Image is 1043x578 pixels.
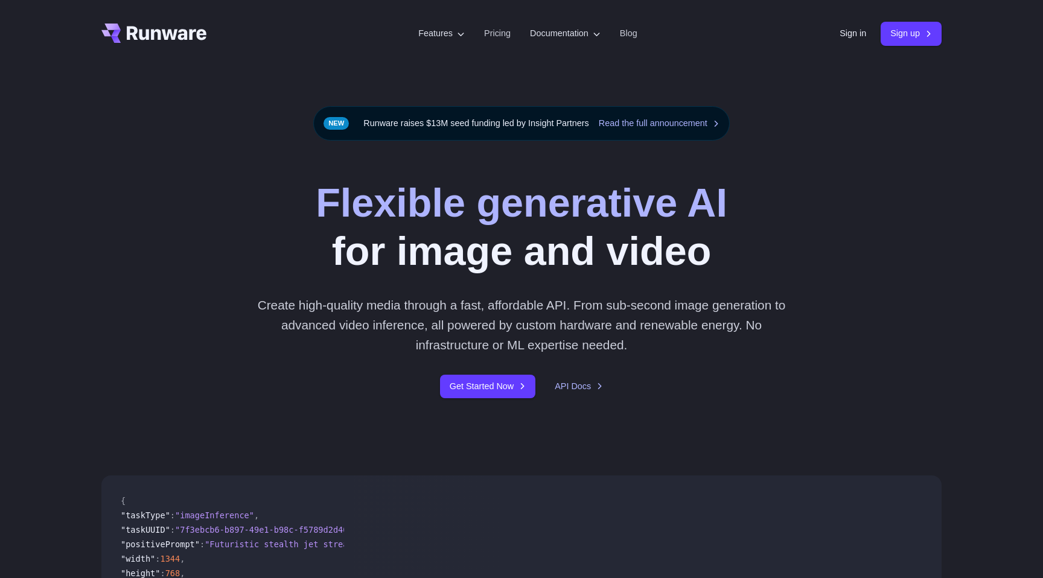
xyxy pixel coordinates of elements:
a: Blog [620,27,637,40]
span: : [170,510,175,520]
span: "width" [121,554,155,564]
span: "taskType" [121,510,170,520]
span: , [180,568,185,578]
label: Documentation [530,27,601,40]
span: "height" [121,568,160,578]
a: Go to / [101,24,206,43]
span: "positivePrompt" [121,539,200,549]
span: 1344 [160,554,180,564]
span: "Futuristic stealth jet streaking through a neon-lit cityscape with glowing purple exhaust" [205,539,654,549]
label: Features [418,27,465,40]
span: "imageInference" [175,510,254,520]
h1: for image and video [316,179,727,276]
strong: Flexible generative AI [316,180,727,225]
span: { [121,496,126,506]
p: Create high-quality media through a fast, affordable API. From sub-second image generation to adv... [253,295,791,355]
span: : [155,554,160,564]
span: , [180,554,185,564]
div: Runware raises $13M seed funding led by Insight Partners [313,106,730,141]
a: Read the full announcement [599,116,719,130]
span: "7f3ebcb6-b897-49e1-b98c-f5789d2d40d7" [175,525,363,535]
span: : [170,525,175,535]
a: Pricing [484,27,511,40]
span: : [160,568,165,578]
a: Sign up [881,22,942,45]
span: "taskUUID" [121,525,170,535]
span: 768 [165,568,180,578]
a: Get Started Now [440,375,535,398]
a: Sign in [840,27,866,40]
span: : [200,539,205,549]
a: API Docs [555,380,603,393]
span: , [254,510,259,520]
